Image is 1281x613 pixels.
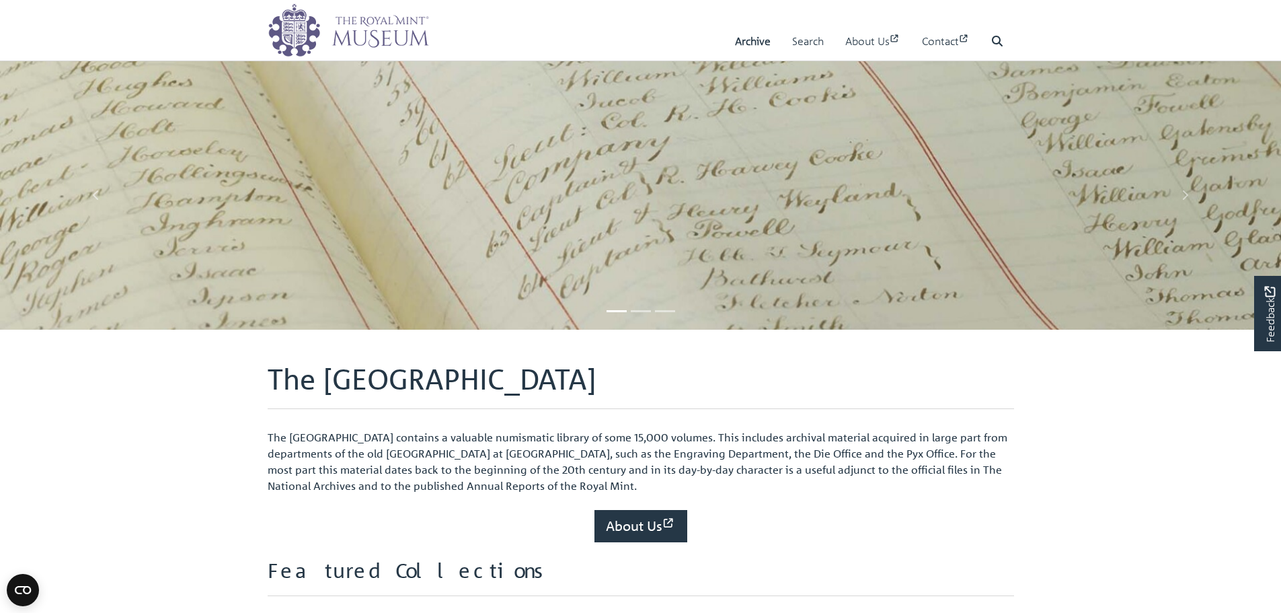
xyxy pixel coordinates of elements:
a: Search [792,22,824,61]
a: Move to next slideshow image [1089,61,1281,330]
span: Feedback [1261,286,1278,342]
a: Contact [922,22,970,61]
a: About Us [594,510,687,542]
a: Archive [735,22,771,61]
button: Open CMP widget [7,574,39,606]
p: The [GEOGRAPHIC_DATA] contains a valuable numismatic library of some 15,000 volumes. This include... [268,429,1014,494]
h1: The [GEOGRAPHIC_DATA] [268,362,1014,409]
h2: Featured Collections [268,558,1014,596]
a: About Us [845,22,900,61]
img: logo_wide.png [268,3,429,57]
